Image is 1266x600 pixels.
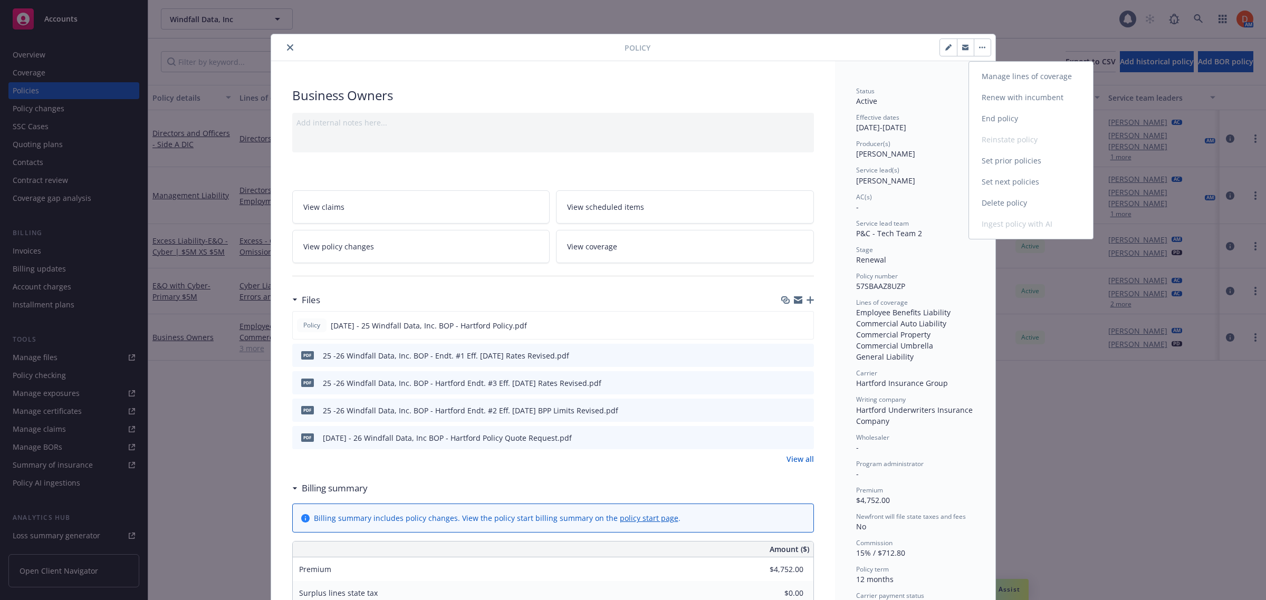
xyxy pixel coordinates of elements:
[856,521,866,531] span: No
[856,495,890,505] span: $4,752.00
[800,378,810,389] button: preview file
[856,272,898,280] span: Policy number
[856,219,909,228] span: Service lead team
[567,201,644,212] span: View scheduled items
[800,432,810,443] button: preview file
[856,202,859,212] span: -
[783,432,792,443] button: download file
[856,96,877,106] span: Active
[856,591,924,600] span: Carrier payment status
[856,442,859,452] span: -
[323,432,572,443] div: [DATE] - 26 Windfall Data, Inc BOP - Hartford Policy Quote Request.pdf
[856,113,899,122] span: Effective dates
[323,378,601,389] div: 25 -26 Windfall Data, Inc. BOP - Hartford Endt. #3 Eff. [DATE] Rates Revised.pdf
[323,350,569,361] div: 25 -26 Windfall Data, Inc. BOP - Endt. #1 Eff. [DATE] Rates Revised.pdf
[783,405,792,416] button: download file
[567,241,617,252] span: View coverage
[625,42,650,53] span: Policy
[770,544,809,555] span: Amount ($)
[314,512,680,524] div: Billing summary includes policy changes. View the policy start billing summary on the .
[856,433,889,442] span: Wholesaler
[620,513,678,523] a: policy start page
[856,340,974,351] div: Commercial Umbrella
[856,574,894,584] span: 12 months
[303,241,374,252] span: View policy changes
[800,320,809,331] button: preview file
[741,562,810,577] input: 0.00
[301,379,314,386] span: pdf
[296,117,810,128] div: Add internal notes here...
[856,307,974,318] div: Employee Benefits Liability
[556,230,814,263] a: View coverage
[331,320,527,331] span: [DATE] - 25 Windfall Data, Inc. BOP - Hartford Policy.pdf
[323,405,618,416] div: 25 -26 Windfall Data, Inc. BOP - Hartford Endt. #2 Eff. [DATE] BPP Limits Revised.pdf
[783,378,792,389] button: download file
[856,245,873,254] span: Stage
[856,369,877,378] span: Carrier
[856,512,966,521] span: Newfront will file state taxes and fees
[783,350,792,361] button: download file
[301,406,314,414] span: pdf
[856,469,859,479] span: -
[302,293,320,307] h3: Files
[856,166,899,175] span: Service lead(s)
[856,192,872,201] span: AC(s)
[856,318,974,329] div: Commercial Auto Liability
[856,139,890,148] span: Producer(s)
[856,548,905,558] span: 15% / $712.80
[783,320,791,331] button: download file
[856,459,924,468] span: Program administrator
[856,228,922,238] span: P&C - Tech Team 2
[301,351,314,359] span: pdf
[301,321,322,330] span: Policy
[292,481,368,495] div: Billing summary
[299,564,331,574] span: Premium
[856,486,883,495] span: Premium
[856,378,948,388] span: Hartford Insurance Group
[292,230,550,263] a: View policy changes
[856,149,915,159] span: [PERSON_NAME]
[856,538,893,547] span: Commission
[556,190,814,224] a: View scheduled items
[856,351,974,362] div: General Liability
[856,329,974,340] div: Commercial Property
[303,201,344,212] span: View claims
[284,41,296,54] button: close
[856,255,886,265] span: Renewal
[856,565,889,574] span: Policy term
[302,481,368,495] h3: Billing summary
[856,298,908,307] span: Lines of coverage
[856,176,915,186] span: [PERSON_NAME]
[787,453,814,464] a: View all
[292,293,320,307] div: Files
[856,281,905,291] span: 57SBAAZ8UZP
[299,588,378,598] span: Surplus lines state tax
[301,433,314,441] span: pdf
[856,86,875,95] span: Status
[856,113,974,133] div: [DATE] - [DATE]
[800,350,810,361] button: preview file
[292,86,814,104] div: Business Owners
[856,405,975,426] span: Hartford Underwriters Insurance Company
[800,405,810,416] button: preview file
[856,395,906,404] span: Writing company
[292,190,550,224] a: View claims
